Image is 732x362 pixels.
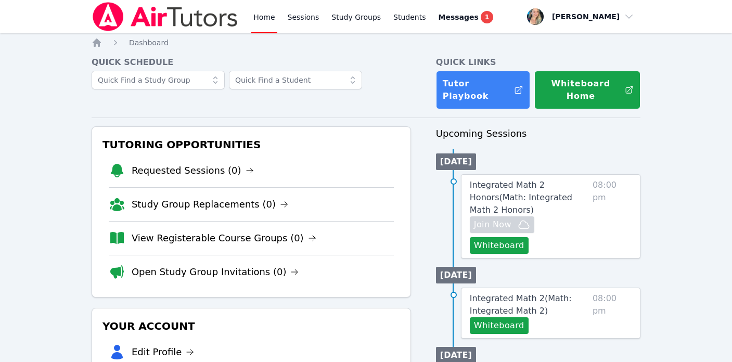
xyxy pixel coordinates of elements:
[100,317,402,335] h3: Your Account
[470,179,588,216] a: Integrated Math 2 Honors(Math: Integrated Math 2 Honors)
[100,135,402,154] h3: Tutoring Opportunities
[436,56,640,69] h4: Quick Links
[132,163,254,178] a: Requested Sessions (0)
[534,71,640,109] button: Whiteboard Home
[92,71,225,89] input: Quick Find a Study Group
[470,293,572,316] span: Integrated Math 2 ( Math: Integrated Math 2 )
[92,37,640,48] nav: Breadcrumb
[470,180,572,215] span: Integrated Math 2 Honors ( Math: Integrated Math 2 Honors )
[132,197,288,212] a: Study Group Replacements (0)
[439,12,479,22] span: Messages
[436,126,640,141] h3: Upcoming Sessions
[92,56,411,69] h4: Quick Schedule
[470,292,588,317] a: Integrated Math 2(Math: Integrated Math 2)
[129,37,169,48] a: Dashboard
[474,218,511,231] span: Join Now
[593,179,632,254] span: 08:00 pm
[229,71,362,89] input: Quick Find a Student
[92,2,239,31] img: Air Tutors
[470,237,529,254] button: Whiteboard
[436,267,476,283] li: [DATE]
[129,38,169,47] span: Dashboard
[132,231,316,245] a: View Registerable Course Groups (0)
[132,265,299,279] a: Open Study Group Invitations (0)
[436,71,530,109] a: Tutor Playbook
[436,153,476,170] li: [DATE]
[593,292,632,334] span: 08:00 pm
[470,317,529,334] button: Whiteboard
[470,216,534,233] button: Join Now
[481,11,493,23] span: 1
[132,345,195,359] a: Edit Profile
